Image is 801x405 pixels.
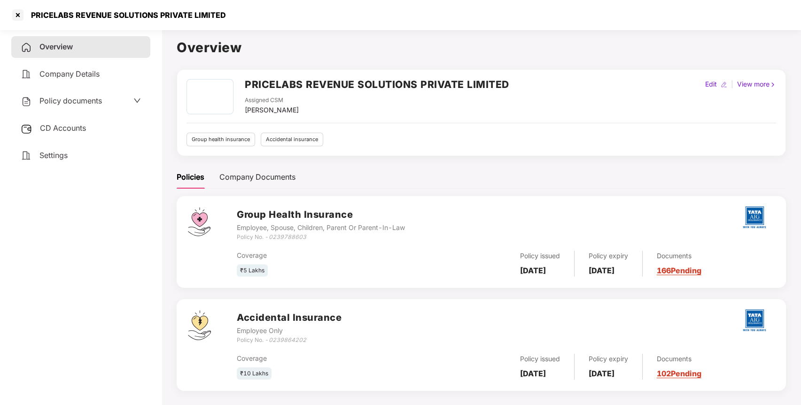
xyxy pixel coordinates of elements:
span: Overview [39,42,73,51]
img: svg+xml;base64,PHN2ZyB4bWxucz0iaHR0cDovL3d3dy53My5vcmcvMjAwMC9zdmciIHdpZHRoPSI0OS4zMjEiIGhlaWdodD... [188,310,211,340]
b: [DATE] [589,369,614,378]
a: 102 Pending [657,369,701,378]
div: Policy No. - [237,233,405,242]
i: 0239788603 [269,233,306,240]
div: Documents [657,354,701,364]
img: tatag.png [738,201,771,234]
img: svg+xml;base64,PHN2ZyB4bWxucz0iaHR0cDovL3d3dy53My5vcmcvMjAwMC9zdmciIHdpZHRoPSIyNCIgaGVpZ2h0PSIyNC... [21,150,32,161]
span: Company Details [39,69,100,79]
div: Edit [703,79,719,89]
h3: Group Health Insurance [237,207,405,222]
div: Group health insurance [187,133,255,146]
img: svg+xml;base64,PHN2ZyB4bWxucz0iaHR0cDovL3d3dy53My5vcmcvMjAwMC9zdmciIHdpZHRoPSIyNCIgaGVpZ2h0PSIyNC... [21,96,32,107]
div: | [729,79,735,89]
div: PRICELABS REVENUE SOLUTIONS PRIVATE LIMITED [25,10,226,20]
b: [DATE] [520,369,546,378]
img: svg+xml;base64,PHN2ZyB3aWR0aD0iMjUiIGhlaWdodD0iMjQiIHZpZXdCb3g9IjAgMCAyNSAyNCIgZmlsbD0ibm9uZSIgeG... [21,123,32,135]
img: svg+xml;base64,PHN2ZyB4bWxucz0iaHR0cDovL3d3dy53My5vcmcvMjAwMC9zdmciIHdpZHRoPSIyNCIgaGVpZ2h0PSIyNC... [21,69,32,80]
span: down [133,97,141,104]
div: Employee Only [237,326,342,336]
span: Settings [39,151,68,160]
h3: Accidental Insurance [237,310,342,325]
div: View more [735,79,778,89]
div: ₹5 Lakhs [237,264,268,277]
div: Accidental insurance [261,133,323,146]
div: Policies [177,171,204,183]
img: rightIcon [770,81,776,88]
div: Policy expiry [589,251,628,261]
b: [DATE] [589,266,614,275]
div: Documents [657,251,701,261]
div: [PERSON_NAME] [245,105,299,115]
div: Coverage [237,353,416,364]
i: 0239864202 [269,336,306,343]
div: Policy expiry [589,354,628,364]
img: tatag.png [738,304,771,337]
div: Assigned CSM [245,96,299,105]
div: Policy issued [520,354,560,364]
div: Policy issued [520,251,560,261]
h2: PRICELABS REVENUE SOLUTIONS PRIVATE LIMITED [245,77,509,92]
div: Company Documents [219,171,296,183]
div: ₹10 Lakhs [237,367,272,380]
b: [DATE] [520,266,546,275]
div: Policy No. - [237,336,342,345]
h1: Overview [177,37,786,58]
a: 166 Pending [657,266,701,275]
img: svg+xml;base64,PHN2ZyB4bWxucz0iaHR0cDovL3d3dy53My5vcmcvMjAwMC9zdmciIHdpZHRoPSIyNCIgaGVpZ2h0PSIyNC... [21,42,32,53]
span: CD Accounts [40,123,86,133]
span: Policy documents [39,96,102,105]
div: Employee, Spouse, Children, Parent Or Parent-In-Law [237,222,405,233]
img: editIcon [721,81,727,88]
img: svg+xml;base64,PHN2ZyB4bWxucz0iaHR0cDovL3d3dy53My5vcmcvMjAwMC9zdmciIHdpZHRoPSI0Ny43MTQiIGhlaWdodD... [188,207,210,236]
div: Coverage [237,250,416,261]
